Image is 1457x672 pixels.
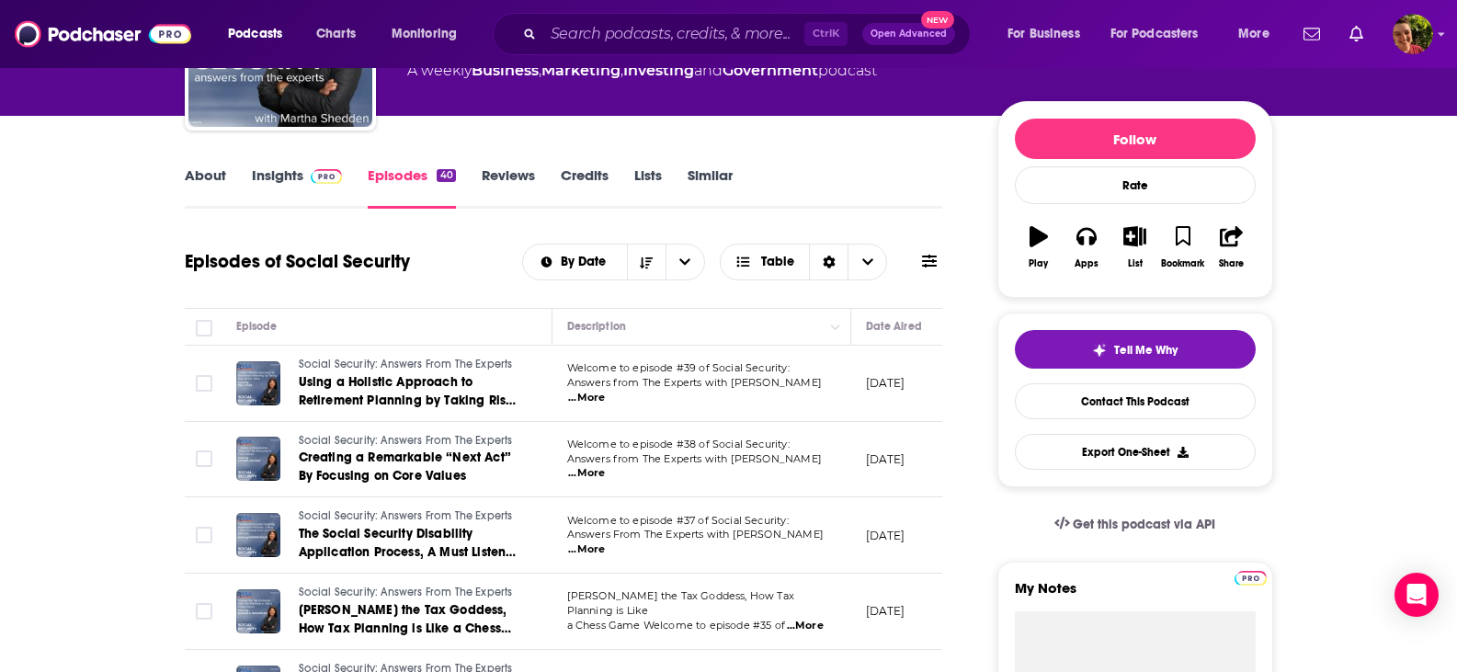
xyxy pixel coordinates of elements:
[196,375,212,392] span: Toggle select row
[862,23,955,45] button: Open AdvancedNew
[15,17,191,51] img: Podchaser - Follow, Share and Rate Podcasts
[1015,383,1256,419] a: Contact This Podcast
[866,315,922,337] div: Date Aired
[620,62,623,79] span: ,
[236,315,278,337] div: Episode
[1207,214,1255,280] button: Share
[299,374,517,427] span: Using a Holistic Approach to Retirement Planning by Taking Risk off the Table
[627,245,666,279] button: Sort Direction
[1161,258,1204,269] div: Bookmark
[561,166,609,209] a: Credits
[379,19,481,49] button: open menu
[299,526,517,578] span: The Social Security Disability Application Process, A Must Listen Episode from an SSDI Attorney
[723,62,818,79] a: Government
[1114,343,1178,358] span: Tell Me Why
[761,256,794,268] span: Table
[1015,119,1256,159] button: Follow
[561,256,612,268] span: By Date
[1393,14,1433,54] span: Logged in as Marz
[623,62,694,79] a: Investing
[1073,517,1215,532] span: Get this podcast via API
[1238,21,1269,47] span: More
[1015,166,1256,204] div: Rate
[568,542,605,557] span: ...More
[1015,330,1256,369] button: tell me why sparkleTell Me Why
[392,21,457,47] span: Monitoring
[825,316,847,338] button: Column Actions
[787,619,824,633] span: ...More
[482,166,535,209] a: Reviews
[1235,571,1267,586] img: Podchaser Pro
[567,438,790,450] span: Welcome to episode #38 of Social Security:
[1296,18,1327,50] a: Show notifications dropdown
[543,19,804,49] input: Search podcasts, credits, & more...
[567,452,822,465] span: Answers from The Experts with [PERSON_NAME]
[866,375,905,391] p: [DATE]
[804,22,848,46] span: Ctrl K
[522,244,705,280] h2: Choose List sort
[304,19,367,49] a: Charts
[866,528,905,543] p: [DATE]
[299,433,519,450] a: Social Security: Answers From The Experts
[688,166,733,209] a: Similar
[407,60,877,82] div: A weekly podcast
[252,166,343,209] a: InsightsPodchaser Pro
[1219,258,1244,269] div: Share
[368,166,455,209] a: Episodes40
[437,169,455,182] div: 40
[567,514,789,527] span: Welcome to episode #37 of Social Security:
[666,245,704,279] button: open menu
[1015,214,1063,280] button: Play
[567,361,790,374] span: Welcome to episode #39 of Social Security:
[1098,19,1225,49] button: open menu
[196,603,212,620] span: Toggle select row
[299,509,513,522] span: Social Security: Answers From The Experts
[196,527,212,543] span: Toggle select row
[299,508,519,525] a: Social Security: Answers From The Experts
[1029,258,1048,269] div: Play
[1128,258,1143,269] div: List
[995,19,1103,49] button: open menu
[299,586,513,598] span: Social Security: Answers From The Experts
[634,166,662,209] a: Lists
[1015,434,1256,470] button: Export One-Sheet
[567,315,626,337] div: Description
[316,21,356,47] span: Charts
[1110,214,1158,280] button: List
[299,601,519,638] a: [PERSON_NAME] the Tax Goddess, How Tax Planning is Like a Chess Game
[921,11,954,28] span: New
[871,29,947,39] span: Open Advanced
[311,169,343,184] img: Podchaser Pro
[1393,14,1433,54] button: Show profile menu
[1110,21,1199,47] span: For Podcasters
[299,449,519,485] a: Creating a Remarkable “Next Act” By Focusing on Core Values
[299,373,519,410] a: Using a Holistic Approach to Retirement Planning by Taking Risk off the Table
[1075,258,1098,269] div: Apps
[1159,214,1207,280] button: Bookmark
[1225,19,1292,49] button: open menu
[299,358,513,370] span: Social Security: Answers From The Experts
[568,466,605,481] span: ...More
[567,528,824,541] span: Answers From The Experts with [PERSON_NAME]
[809,245,848,279] div: Sort Direction
[694,62,723,79] span: and
[196,450,212,467] span: Toggle select row
[472,62,539,79] a: Business
[539,62,541,79] span: ,
[299,525,519,562] a: The Social Security Disability Application Process, A Must Listen Episode from an SSDI Attorney
[720,244,888,280] button: Choose View
[523,256,627,268] button: open menu
[567,589,795,617] span: [PERSON_NAME] the Tax Goddess, How Tax Planning is Like
[185,250,410,273] h1: Episodes of Social Security
[228,21,282,47] span: Podcasts
[866,603,905,619] p: [DATE]
[299,434,513,447] span: Social Security: Answers From The Experts
[215,19,306,49] button: open menu
[299,602,511,655] span: [PERSON_NAME] the Tax Goddess, How Tax Planning is Like a Chess Game
[299,585,519,601] a: Social Security: Answers From The Experts
[1342,18,1371,50] a: Show notifications dropdown
[541,62,620,79] a: Marketing
[510,13,988,55] div: Search podcasts, credits, & more...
